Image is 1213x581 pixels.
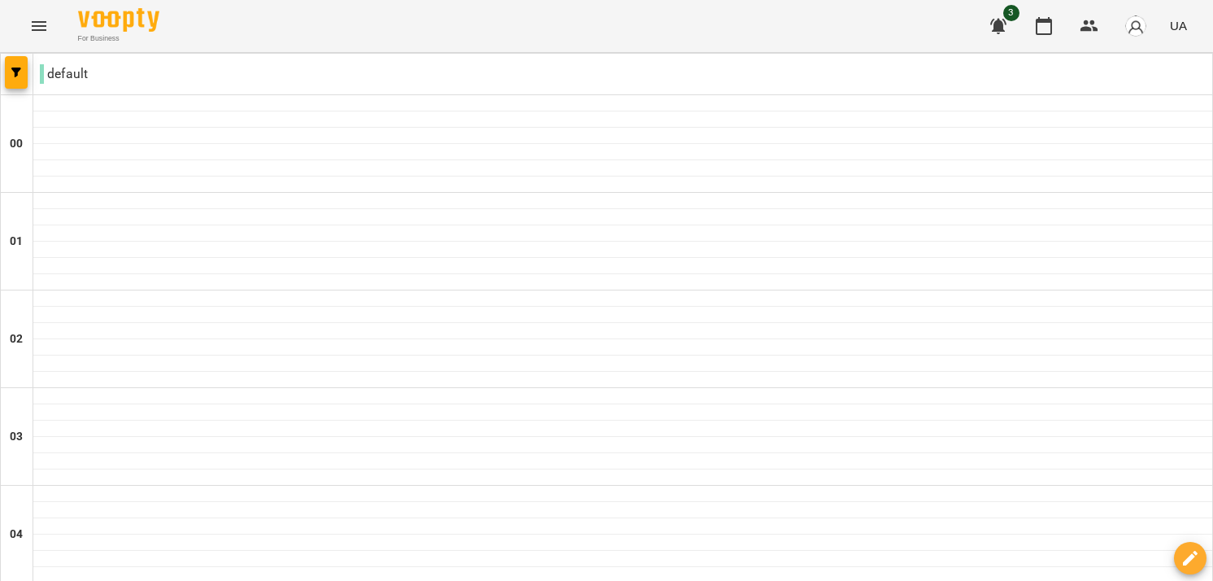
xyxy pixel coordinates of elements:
button: Menu [20,7,59,46]
img: avatar_s.png [1124,15,1147,37]
p: default [40,64,88,84]
button: UA [1163,11,1193,41]
img: Voopty Logo [78,8,159,32]
span: For Business [78,33,159,44]
h6: 00 [10,135,23,153]
span: 3 [1003,5,1020,21]
h6: 02 [10,330,23,348]
h6: 04 [10,526,23,544]
span: UA [1170,17,1187,34]
h6: 01 [10,233,23,251]
h6: 03 [10,428,23,446]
